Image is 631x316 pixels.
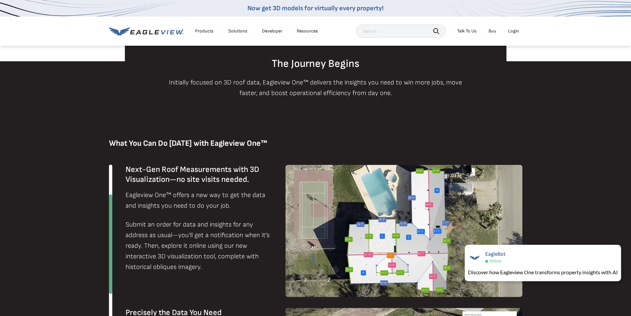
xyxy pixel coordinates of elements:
div: Talk To Us [457,28,477,34]
div: Login [508,28,519,34]
p: Eagleview One™ offers a new way to get the data and insights you need to do your job. [126,190,275,211]
h4: Next-Gen Roof Measurements with 3D Visualization—no site visits needed. [126,165,275,184]
span: Online [490,259,501,264]
h2: The Journey Begins [125,59,506,69]
div: Resources [297,28,318,34]
div: Solutions [228,28,247,34]
div: Products [195,28,214,34]
p: Initially focused on 3D roof data, Eagleview One™ delivers the insights you need to win more jobs... [162,77,469,98]
span: EagleBot [485,251,505,257]
div: Discover how Eagleview One transforms property insights with AI [468,268,618,276]
p: Submit an order for data and insights for any address as usual—you’ll get a notification when it’... [126,219,275,272]
img: EagleBot [468,251,481,264]
a: Buy [489,28,496,34]
a: Now get 3D models for virtually every property! [247,4,384,12]
a: Developer [262,28,282,34]
h3: What You Can Do [DATE] with Eagleview One™ [109,138,522,149]
input: Search [356,25,446,38]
